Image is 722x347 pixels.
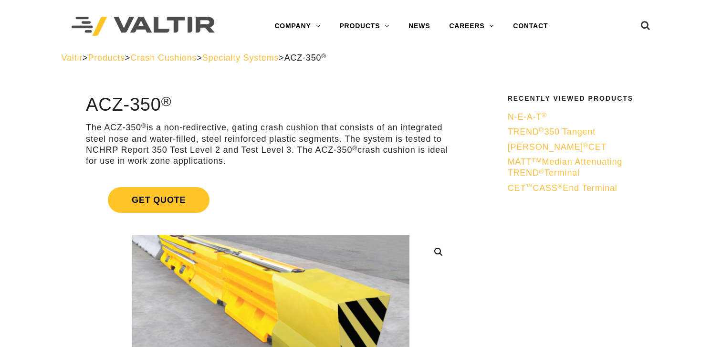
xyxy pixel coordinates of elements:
sup: ® [539,168,544,175]
sup: ® [141,122,146,129]
span: MATT Median Attenuating TREND Terminal [508,157,622,178]
p: The ACZ-350 is a non-redirective, gating crash cushion that consists of an integrated steel nose ... [86,122,456,167]
span: [PERSON_NAME] CET [508,142,607,152]
sup: ® [352,145,357,152]
sup: TM [532,157,542,164]
a: NEWS [399,17,439,36]
img: Valtir [72,17,215,36]
a: PRODUCTS [330,17,399,36]
sup: ® [539,126,544,134]
a: COMPANY [265,17,330,36]
sup: ® [321,53,326,60]
sup: ™ [526,183,533,190]
a: N-E-A-T® [508,112,655,123]
span: N-E-A-T [508,112,547,122]
a: [PERSON_NAME]®CET [508,142,655,153]
sup: ® [583,142,588,149]
a: Crash Cushions [130,53,197,63]
a: TREND®350 Tangent [508,126,655,137]
a: CET™CASS®End Terminal [508,183,655,194]
a: Get Quote [86,176,456,224]
sup: ® [161,94,172,109]
a: MATTTMMedian Attenuating TREND®Terminal [508,157,655,179]
a: CAREERS [439,17,503,36]
a: Products [88,53,125,63]
span: TREND 350 Tangent [508,127,596,137]
sup: ® [558,183,563,190]
span: Get Quote [108,187,209,213]
h1: ACZ-350 [86,95,456,115]
h2: Recently Viewed Products [508,95,655,102]
div: > > > > [62,53,661,63]
a: 🔍 [430,243,447,261]
a: Valtir [62,53,83,63]
sup: ® [542,112,547,119]
span: ACZ-350 [284,53,326,63]
span: CET CASS End Terminal [508,183,617,193]
a: Specialty Systems [202,53,279,63]
a: CONTACT [503,17,557,36]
